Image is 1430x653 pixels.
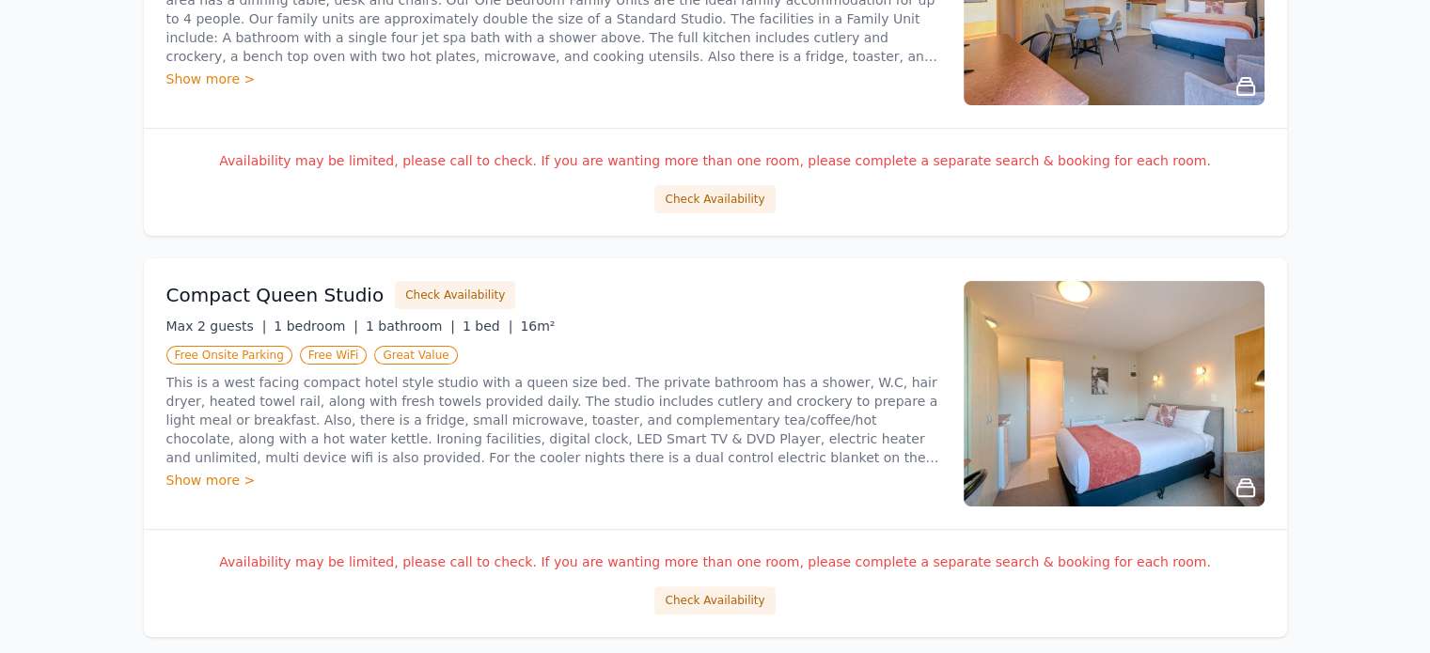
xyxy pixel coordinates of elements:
[166,552,1265,571] p: Availability may be limited, please call to check. If you are wanting more than one room, please ...
[520,319,555,334] span: 16m²
[374,346,457,365] span: Great Value
[166,282,385,308] h3: Compact Queen Studio
[654,586,775,614] button: Check Availability
[300,346,368,365] span: Free WiFi
[463,319,512,334] span: 1 bed |
[166,319,267,334] span: Max 2 guests |
[274,319,358,334] span: 1 bedroom |
[166,471,941,490] div: Show more >
[166,346,292,365] span: Free Onsite Parking
[166,70,941,88] div: Show more >
[395,281,515,309] button: Check Availability
[366,319,455,334] span: 1 bathroom |
[166,151,1265,170] p: Availability may be limited, please call to check. If you are wanting more than one room, please ...
[166,373,941,467] p: This is a west facing compact hotel style studio with a queen size bed. The private bathroom has ...
[654,185,775,213] button: Check Availability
